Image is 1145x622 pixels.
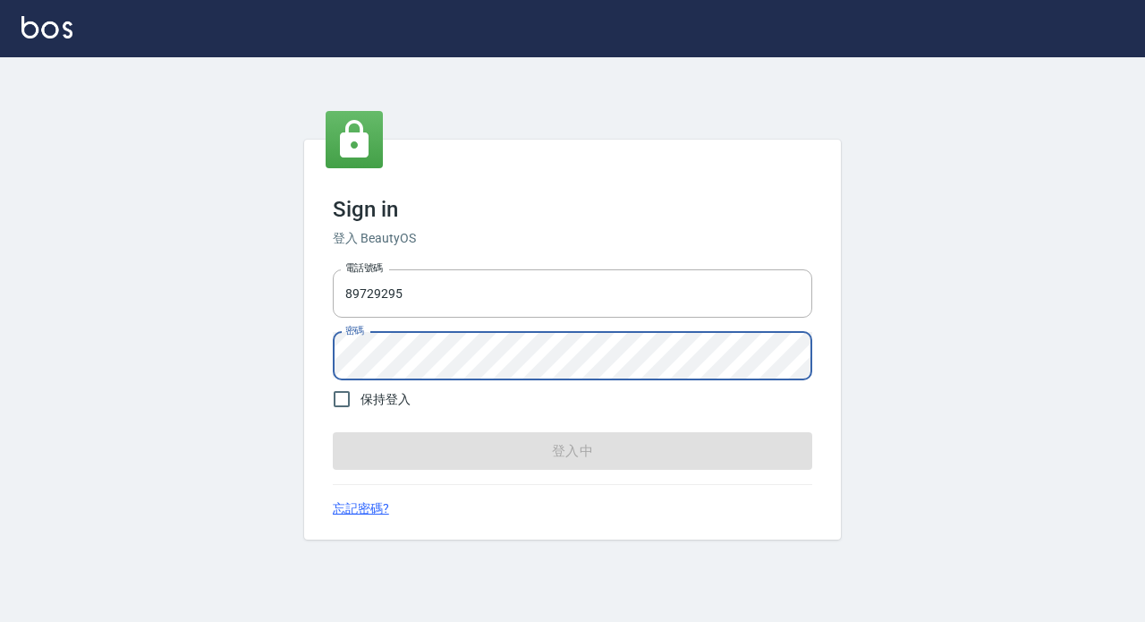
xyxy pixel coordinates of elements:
[360,390,411,409] span: 保持登入
[21,16,72,38] img: Logo
[345,261,383,275] label: 電話號碼
[333,499,389,518] a: 忘記密碼?
[345,324,364,337] label: 密碼
[333,229,812,248] h6: 登入 BeautyOS
[333,197,812,222] h3: Sign in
